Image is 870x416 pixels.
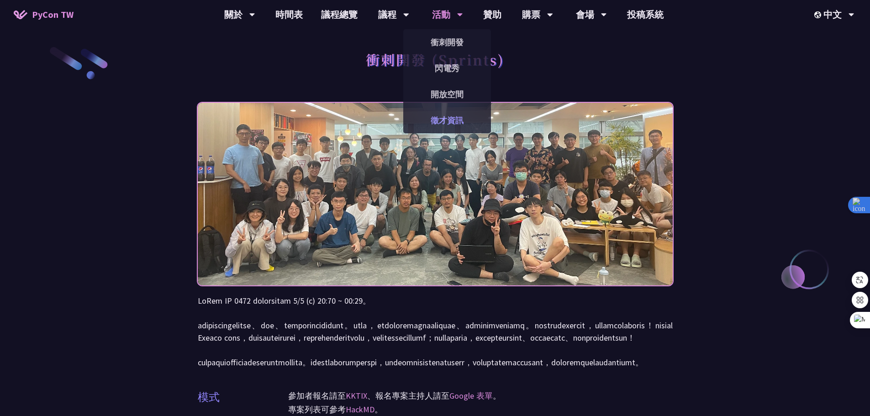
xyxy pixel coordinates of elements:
a: PyCon TW [5,3,83,26]
h1: 衝刺開發 (Sprints) [366,46,505,73]
p: 模式 [198,389,220,405]
a: Google 表單 [449,390,493,401]
img: Photo of PyCon Taiwan Sprints [198,78,673,310]
img: Locale Icon [814,11,823,18]
a: 徵才資訊 [403,110,491,131]
p: LoRem IP 0472 dolorsitam 5/5 (c) 20:70 ~ 00:29。 adipiscingelitse、doe、temporincididunt。utla，etdolo... [198,295,673,369]
a: KKTIX [346,390,367,401]
a: HackMD [346,404,374,415]
a: 開放空間 [403,84,491,105]
a: 閃電秀 [403,58,491,79]
a: 衝刺開發 [403,32,491,53]
img: Home icon of PyCon TW 2025 [14,10,27,19]
span: PyCon TW [32,8,74,21]
p: 參加者報名請至 、報名專案主持人請至 。 [288,389,673,403]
